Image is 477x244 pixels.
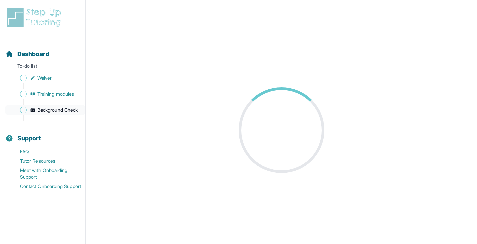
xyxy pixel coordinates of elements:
[3,63,83,72] p: To-do list
[5,49,49,59] a: Dashboard
[17,134,41,143] span: Support
[5,105,85,115] a: Background Check
[5,89,85,99] a: Training modules
[37,91,74,97] span: Training modules
[37,75,52,81] span: Waiver
[17,49,49,59] span: Dashboard
[5,156,85,166] a: Tutor Resources
[5,73,85,83] a: Waiver
[5,7,65,28] img: logo
[5,147,85,156] a: FAQ
[3,39,83,61] button: Dashboard
[5,182,85,191] a: Contact Onboarding Support
[3,123,83,146] button: Support
[5,166,85,182] a: Meet with Onboarding Support
[37,107,78,113] span: Background Check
